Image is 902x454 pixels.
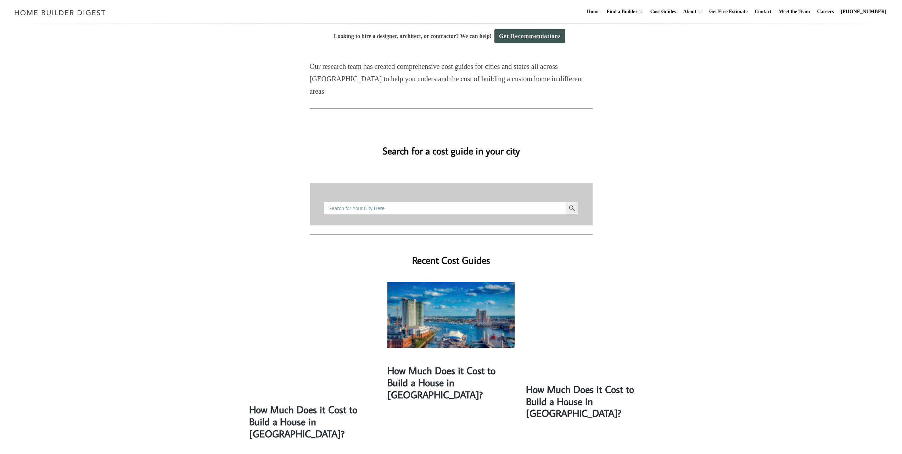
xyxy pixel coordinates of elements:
svg: Search [568,204,576,212]
a: Careers [814,0,837,23]
img: Home Builder Digest [11,6,109,20]
a: How Much Does it Cost to Build a House in [GEOGRAPHIC_DATA]? [249,403,357,440]
a: Get Recommendations [494,29,565,43]
h2: Search for a cost guide in your city [249,133,653,158]
a: [PHONE_NUMBER] [838,0,889,23]
a: Contact [752,0,774,23]
a: About [680,0,696,23]
p: Our research team has created comprehensive cost guides for cities and states all across [GEOGRAP... [310,60,593,98]
a: Cost Guides [648,0,679,23]
a: How Much Does it Cost to Build a House in [GEOGRAPHIC_DATA]? [387,364,495,401]
a: How Much Does it Cost to Build a House in [GEOGRAPHIC_DATA]? [526,383,634,420]
a: Meet the Team [776,0,813,23]
a: Find a Builder [604,0,638,23]
h2: Recent Cost Guides [310,243,593,268]
a: Get Free Estimate [706,0,751,23]
input: Search for Your City Here [324,202,565,215]
a: Home [584,0,603,23]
